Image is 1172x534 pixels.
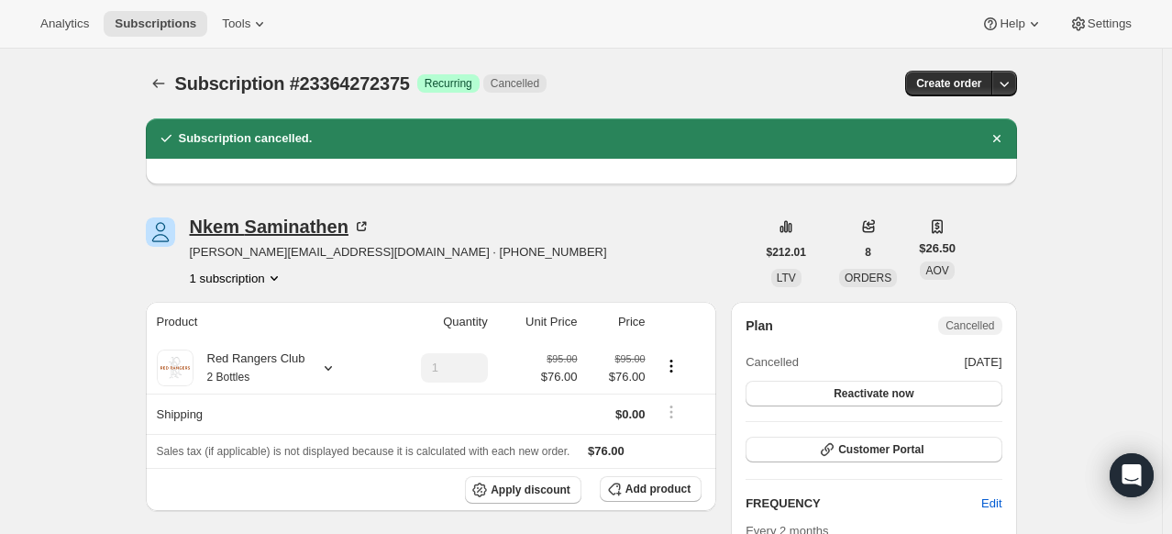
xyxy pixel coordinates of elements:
button: Help [970,11,1054,37]
span: Recurring [425,76,472,91]
button: Edit [970,489,1012,518]
span: Apply discount [491,483,570,497]
img: product img [157,350,193,386]
span: $26.50 [919,239,956,258]
span: Subscriptions [115,17,196,31]
span: [DATE] [965,353,1002,372]
span: $76.00 [588,444,625,458]
span: Settings [1088,17,1132,31]
th: Quantity [381,302,493,342]
span: Subscription #23364272375 [175,73,410,94]
span: $0.00 [615,407,646,421]
span: Tools [222,17,250,31]
span: LTV [777,272,796,284]
th: Product [146,302,382,342]
div: Open Intercom Messenger [1110,453,1154,497]
button: Add product [600,476,702,502]
button: Settings [1058,11,1143,37]
small: $95.00 [614,353,645,364]
button: Subscriptions [104,11,207,37]
button: Customer Portal [746,437,1001,462]
span: $76.00 [588,368,645,386]
span: Cancelled [945,318,994,333]
div: Nkem Saminathen [190,217,370,236]
button: Apply discount [465,476,581,504]
span: Cancelled [746,353,799,372]
button: 8 [854,239,882,265]
th: Unit Price [493,302,583,342]
button: Product actions [657,356,686,376]
span: AOV [925,264,948,277]
span: Nkem Saminathen [146,217,175,247]
span: $212.01 [767,245,806,260]
button: $212.01 [756,239,817,265]
span: Add product [625,482,691,496]
th: Price [582,302,650,342]
button: Create order [905,71,992,96]
button: Reactivate now [746,381,1001,406]
span: 8 [865,245,871,260]
span: Edit [981,495,1001,513]
button: Analytics [29,11,100,37]
h2: FREQUENCY [746,495,981,513]
span: ORDERS [845,272,891,284]
button: Dismiss notification [984,126,1010,151]
button: Product actions [190,269,283,287]
button: Shipping actions [657,402,686,422]
span: Reactivate now [834,386,913,401]
span: $76.00 [541,368,578,386]
h2: Plan [746,317,773,335]
span: Customer Portal [838,442,923,457]
small: $95.00 [547,353,577,364]
button: Subscriptions [146,71,171,96]
span: Cancelled [491,76,539,91]
span: Create order [916,76,981,91]
span: Analytics [40,17,89,31]
th: Shipping [146,394,382,434]
small: 2 Bottles [207,371,250,384]
span: [PERSON_NAME][EMAIL_ADDRESS][DOMAIN_NAME] · [PHONE_NUMBER] [190,243,607,261]
span: Sales tax (if applicable) is not displayed because it is calculated with each new order. [157,445,570,458]
div: Red Rangers Club [193,350,305,386]
span: Help [1000,17,1024,31]
h2: Subscription cancelled. [179,129,313,148]
button: Tools [211,11,280,37]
